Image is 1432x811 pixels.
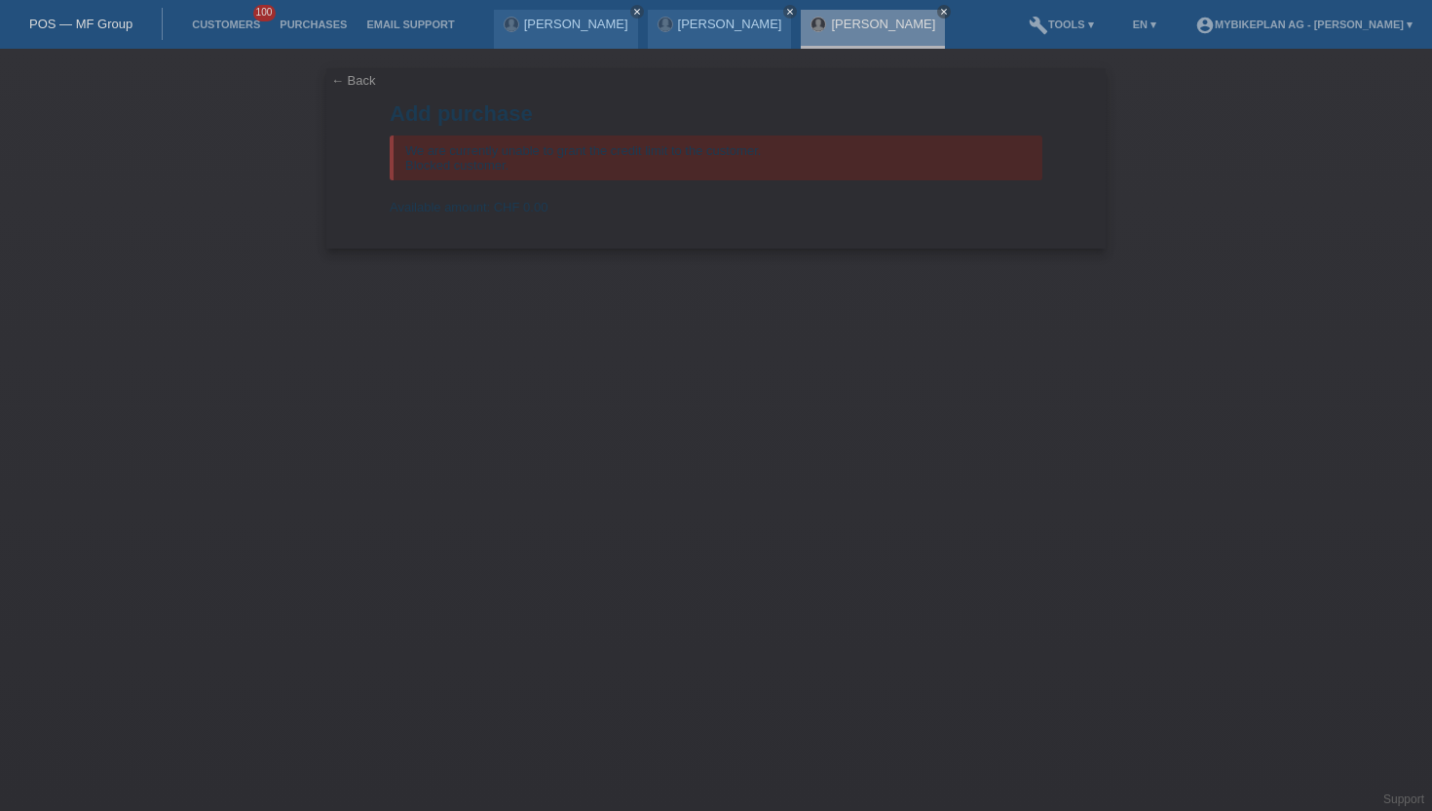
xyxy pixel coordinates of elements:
a: buildTools ▾ [1019,19,1104,30]
i: build [1029,16,1048,35]
h1: Add purchase [390,101,1042,126]
a: ← Back [331,73,376,88]
a: Support [1383,792,1424,806]
a: close [630,5,644,19]
i: close [785,7,795,17]
a: [PERSON_NAME] [524,17,628,31]
a: close [937,5,951,19]
i: close [939,7,949,17]
a: [PERSON_NAME] [678,17,782,31]
a: Email Support [357,19,464,30]
a: account_circleMybikeplan AG - [PERSON_NAME] ▾ [1186,19,1422,30]
span: Available amount: [390,200,490,214]
a: EN ▾ [1123,19,1166,30]
i: account_circle [1195,16,1215,35]
i: close [632,7,642,17]
a: Customers [182,19,270,30]
span: CHF 0.00 [494,200,548,214]
a: [PERSON_NAME] [831,17,935,31]
a: close [783,5,797,19]
div: We are currently unable to grant the credit limit to the customer. Blocked customer. [390,135,1042,180]
a: POS — MF Group [29,17,132,31]
span: 100 [253,5,277,21]
a: Purchases [270,19,357,30]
